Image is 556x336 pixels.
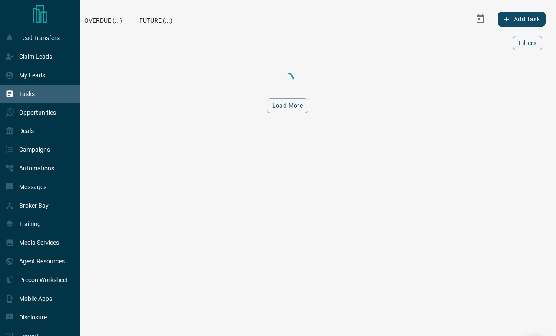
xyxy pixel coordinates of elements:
[131,9,181,30] div: Future (...)
[267,98,309,113] button: Load More
[470,9,491,30] button: Select Date Range
[76,9,131,30] div: Overdue (...)
[498,12,546,27] button: Add Task
[513,36,542,50] button: Filters
[244,70,331,88] div: Loading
